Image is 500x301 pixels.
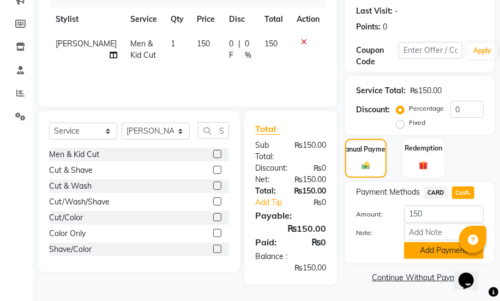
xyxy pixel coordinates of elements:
div: ₨0 [296,162,334,174]
label: Amount: [348,209,396,219]
div: Cut/Color [49,212,83,224]
div: ₨150.00 [247,222,334,235]
th: Action [290,7,326,32]
label: Manual Payment [340,145,392,154]
div: Cut/Wash/Shave [49,196,110,208]
th: Stylist [49,7,124,32]
div: Balance : [247,251,334,262]
div: Cut & Wash [49,180,92,192]
div: Points: [356,21,381,33]
span: Men & Kid Cut [130,39,156,60]
div: Cut & Shave [49,165,93,176]
div: Paid: [247,236,291,249]
span: 150 [197,39,210,49]
div: Service Total: [356,85,406,97]
th: Service [124,7,164,32]
label: Note: [348,228,396,238]
span: Total [255,123,280,135]
div: Color Only [49,228,86,239]
span: 1 [171,39,175,49]
label: Fixed [409,118,425,128]
div: Payable: [247,209,334,222]
span: 0 % [245,38,251,61]
button: Apply [467,43,498,59]
div: ₨150.00 [410,85,442,97]
div: Men & Kid Cut [49,149,99,160]
img: _cash.svg [359,161,372,170]
input: Enter Offer / Coupon Code [399,42,462,59]
div: Total: [247,185,286,197]
div: Discount: [356,104,390,116]
th: Price [190,7,222,32]
button: Add Payment [404,242,484,259]
div: Sub Total: [247,140,286,162]
div: ₨150.00 [286,174,334,185]
a: Continue Without Payment [347,272,492,284]
span: 0 F [229,38,234,61]
div: Discount: [247,162,296,174]
th: Qty [164,7,191,32]
div: ₨150.00 [286,140,334,162]
th: Total [258,7,290,32]
span: Cash. [452,186,474,199]
input: Add Note [404,224,484,240]
div: 0 [383,21,387,33]
span: Payment Methods [356,186,420,198]
div: ₨150.00 [247,262,334,274]
div: - [395,5,398,17]
div: Net: [247,174,286,185]
div: ₨150.00 [286,185,334,197]
span: [PERSON_NAME] [56,39,117,49]
div: ₨0 [298,197,334,208]
div: Shave/Color [49,244,92,255]
span: 150 [264,39,278,49]
th: Disc [222,7,258,32]
input: Search or Scan [198,122,229,139]
label: Percentage [409,104,444,113]
div: ₨0 [291,236,334,249]
span: | [238,38,240,61]
div: Coupon Code [356,45,399,68]
img: _gift.svg [416,160,431,171]
label: Redemption [405,143,442,153]
span: CARD [424,186,448,199]
div: Last Visit: [356,5,393,17]
iframe: chat widget [454,257,489,290]
input: Amount [404,206,484,222]
a: Add Tip [247,197,298,208]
